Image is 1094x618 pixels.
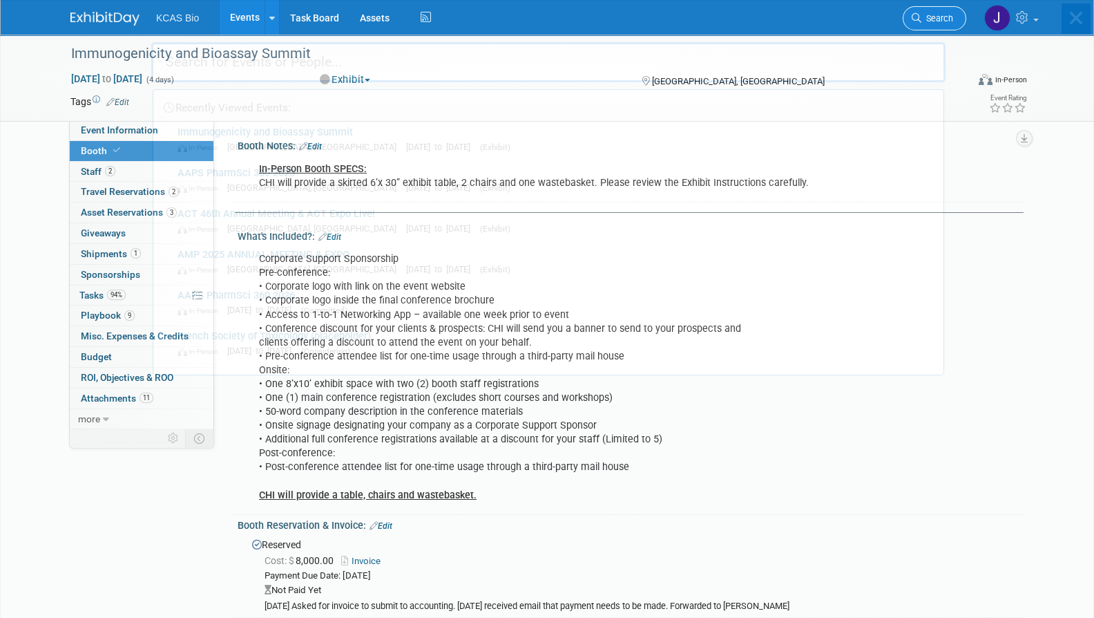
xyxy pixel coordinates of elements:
a: AAPS PharmSci 360 2026 In-Person [DATE] to [DATE] (Committed) [171,283,937,323]
a: Immunogenicity and Bioassay Summit In-Person [GEOGRAPHIC_DATA], [GEOGRAPHIC_DATA] [DATE] to [DATE... [171,120,937,160]
span: (Exhibit) [480,142,510,152]
span: [GEOGRAPHIC_DATA], [GEOGRAPHIC_DATA] [227,182,403,193]
span: (Exhibit) [480,224,510,234]
a: ACT 46th Annual Meeting & ACT Expo Live! In-Person [GEOGRAPHIC_DATA], [GEOGRAPHIC_DATA] [DATE] to... [171,201,937,241]
span: In-Person [177,225,224,234]
span: [DATE] to [DATE] [406,142,477,152]
span: In-Person [177,306,224,315]
span: [DATE] to [DATE] [227,305,298,315]
a: AMP 2025 ANNUAL MEETING & EXPO In-Person [GEOGRAPHIC_DATA], [GEOGRAPHIC_DATA] [DATE] to [DATE] (E... [171,242,937,282]
span: (Exhibit) [480,183,510,193]
span: [GEOGRAPHIC_DATA], [GEOGRAPHIC_DATA] [227,223,403,234]
a: AAPS PharmSci 360 2025 In-Person [GEOGRAPHIC_DATA], [GEOGRAPHIC_DATA] [DATE] to [DATE] (Exhibit) [171,160,937,200]
a: French Society of Toxicology (placeholder) In-Person [DATE] to [DATE] (Considering) [171,324,937,364]
span: [DATE] to [DATE] [406,182,477,193]
span: (Committed) [301,306,347,315]
span: [GEOGRAPHIC_DATA], [GEOGRAPHIC_DATA] [227,264,403,274]
span: In-Person [177,347,224,356]
span: In-Person [177,143,224,152]
div: Recently Viewed Events: [160,90,937,120]
span: [DATE] to [DATE] [227,346,298,356]
span: (Considering) [301,346,350,356]
input: Search for Events or People... [151,42,946,82]
span: In-Person [177,265,224,274]
span: [DATE] to [DATE] [406,264,477,274]
span: [DATE] to [DATE] [406,223,477,234]
span: (Exhibit) [480,265,510,274]
span: In-Person [177,184,224,193]
span: [GEOGRAPHIC_DATA], [GEOGRAPHIC_DATA] [227,142,403,152]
